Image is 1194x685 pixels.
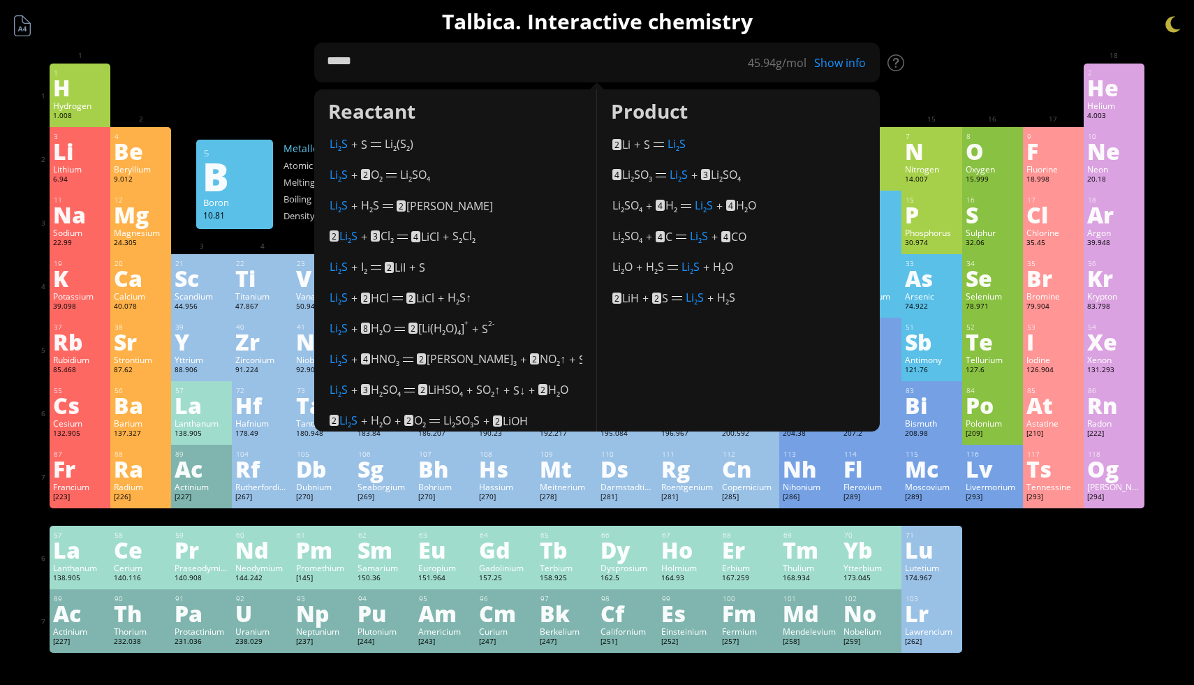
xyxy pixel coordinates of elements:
div: Te [966,330,1019,353]
div: Titanium [235,290,289,302]
div: Antimony [905,354,959,365]
mark: 2 [612,293,621,304]
span: S [644,137,650,152]
mark: 2 [397,200,406,212]
div: 54 [1088,323,1141,332]
sub: 2 [472,237,476,245]
div: 36 [1088,259,1141,268]
div: Y [175,330,228,353]
div: 74.922 [905,302,959,313]
i: ↑ [560,351,566,367]
div: Atomic weight [283,159,353,172]
div: Mg [114,203,168,226]
span: Li S [668,136,686,152]
span: Li S [330,167,348,182]
span: Li SO [711,167,741,182]
span: Li S [330,259,348,274]
span: S [662,290,668,306]
span: LiHSO [428,382,463,397]
div: 50.942 [296,302,350,313]
span: LiCl [416,290,434,306]
div: 22 [236,259,289,268]
div: 18.998 [1026,175,1080,186]
div: 5 [204,147,266,159]
mark: 2 [361,293,370,304]
div: 39.948 [1087,238,1141,249]
sub: 2 [621,267,624,276]
sub: 2 [744,206,748,214]
div: 11 [54,196,107,205]
div: Boron [203,196,266,209]
div: 20 [115,259,168,268]
span: Cl [381,228,394,244]
mark: 4 [656,231,665,242]
span: Li S [330,198,348,213]
div: 40 [236,323,289,332]
mark: 2 [612,139,621,150]
div: Zirconium [235,354,289,365]
span: H SO [371,382,401,397]
sub: 2 [621,237,624,245]
span: S [361,137,367,152]
div: Niobium [296,354,350,365]
div: Sb [905,330,959,353]
div: 127.6 [966,365,1019,376]
sup: + [464,318,469,327]
sub: 2 [703,206,707,214]
div: Sulphur [952,229,1033,246]
div: 9.012 [114,175,168,186]
mark: 2 [530,353,539,364]
div: Phosphorus [905,227,959,238]
sub: 2 [379,175,383,184]
div: + + + + [330,347,582,368]
div: V [296,267,350,289]
sub: 2 [459,237,462,245]
sub: 3 [396,360,399,368]
mark: 2 [330,230,339,242]
mark: 3 [371,230,380,242]
sub: 2 [442,329,445,337]
div: Rb [53,330,107,353]
sub: 2 [694,298,698,307]
span: HCl [371,290,389,306]
div: Magnesium [114,227,168,238]
div: 39.098 [53,302,107,313]
div: 3 [54,132,107,141]
div: Vanadium [296,290,350,302]
div: Li [53,140,107,162]
sub: 2 [369,206,373,214]
mark: 4 [411,231,420,242]
span: Li S [670,167,688,182]
div: 16 [953,182,1033,196]
span: H S [646,259,664,274]
sub: 3 [649,175,652,184]
span: Li S [690,228,708,244]
span: H O [713,259,733,274]
sub: 2 [338,206,341,214]
span: I [361,259,367,274]
div: Sc [175,267,228,289]
div: Rubidium [53,354,107,365]
mark: 4 [656,200,665,211]
span: Li S [681,259,700,274]
div: 131.293 [1087,365,1141,376]
div: 17 [1027,196,1080,205]
span: 45.94 [748,55,776,71]
sub: 2 [725,298,729,307]
div: 121.76 [905,365,959,376]
div: Na [53,203,107,226]
mark: 2 [538,384,547,395]
div: Selenium [966,290,1019,302]
div: S [952,193,1033,227]
sub: 4 [427,175,430,184]
span: Li SO [612,198,642,213]
span: Li SO [400,167,430,182]
div: Bromine [1026,290,1080,302]
div: As [905,267,959,289]
sub: 2 [348,237,351,245]
div: 87.62 [114,365,168,376]
sub: 3 [513,360,517,368]
div: 10.81 [203,209,266,221]
mark: 2 [652,293,661,304]
div: Density [283,209,353,222]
